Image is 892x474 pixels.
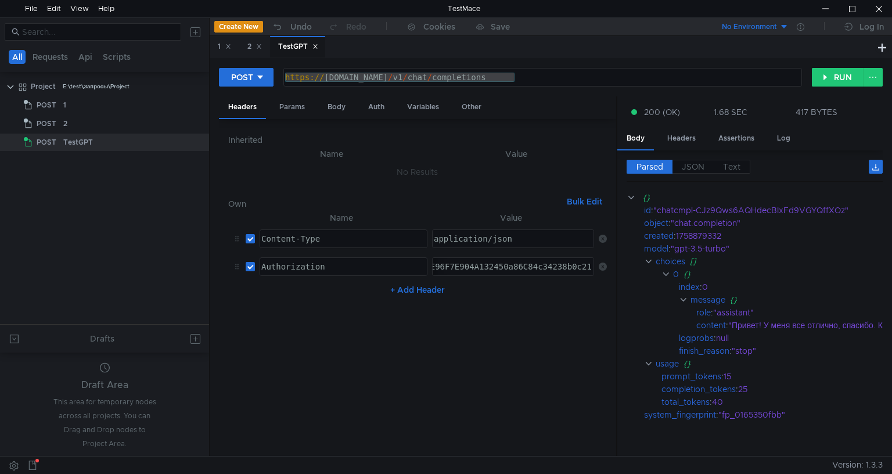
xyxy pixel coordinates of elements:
div: Body [617,128,654,150]
div: TestGPT [63,134,93,151]
h6: Own [228,197,562,211]
div: object [644,217,668,229]
div: 2 [63,115,67,132]
div: Headers [219,96,266,119]
div: Assertions [709,128,764,149]
button: No Environment [708,17,789,36]
span: Parsed [636,161,663,172]
button: Undo [263,18,320,35]
button: All [9,50,26,64]
div: total_tokens [661,396,710,408]
span: POST [37,96,56,114]
button: Scripts [99,50,134,64]
h6: Inherited [228,133,607,147]
div: choices [656,255,685,268]
button: POST [219,68,274,87]
div: id [644,204,651,217]
div: E:\test\Запросы\Project [63,78,130,95]
div: Params [270,96,314,118]
nz-embed-empty: No Results [397,167,438,177]
div: system_fingerprint [644,408,716,421]
div: logprobs [679,332,714,344]
div: Cookies [423,20,455,34]
div: Undo [290,20,312,34]
div: created [644,229,674,242]
div: message [690,293,725,306]
div: Redo [346,20,366,34]
span: Version: 1.3.3 [832,457,883,473]
div: No Environment [722,21,777,33]
th: Name [255,211,427,225]
button: Create New [214,21,263,33]
div: Variables [398,96,448,118]
div: finish_reason [679,344,729,357]
button: + Add Header [386,283,449,297]
th: Name [238,147,426,161]
div: prompt_tokens [661,370,721,383]
div: 2 [247,41,262,53]
div: model [644,242,668,255]
div: usage [656,357,679,370]
button: Bulk Edit [562,195,607,209]
span: Text [723,161,740,172]
input: Search... [22,26,174,38]
div: Log [768,128,800,149]
div: 1.68 SEC [714,107,747,117]
th: Value [427,211,594,225]
div: content [696,319,726,332]
div: 1 [218,41,231,53]
div: Headers [658,128,705,149]
span: POST [37,134,56,151]
div: Log In [859,20,884,34]
div: role [696,306,711,319]
div: 0 [673,268,679,281]
div: Project [31,78,56,95]
div: completion_tokens [661,383,736,396]
button: RUN [812,68,864,87]
div: Save [491,23,510,31]
button: Redo [320,18,375,35]
button: Api [75,50,96,64]
div: Other [452,96,491,118]
th: Value [426,147,607,161]
div: Drafts [90,332,114,346]
button: Requests [29,50,71,64]
span: POST [37,115,56,132]
div: POST [231,71,253,84]
div: TestGPT [278,41,318,53]
div: 1 [63,96,66,114]
div: Body [318,96,355,118]
span: 200 (OK) [644,106,680,119]
div: index [679,281,700,293]
div: Auth [359,96,394,118]
span: JSON [682,161,704,172]
div: 417 BYTES [796,107,837,117]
